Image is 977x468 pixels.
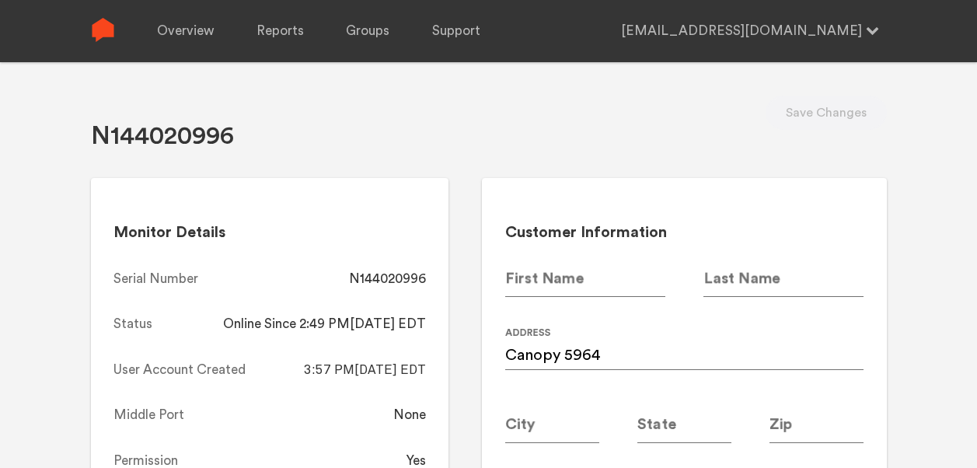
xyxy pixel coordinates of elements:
img: Sense Logo [91,18,115,42]
h1: N144020996 [91,120,234,152]
div: Status [113,315,152,334]
div: User Account Created [113,361,246,379]
h2: Customer Information [505,223,864,243]
div: Middle Port [113,406,184,424]
div: N144020996 [349,270,426,288]
button: Save Changes [766,96,887,130]
h2: Monitor Details [113,223,425,243]
div: Online Since 2:49 PM[DATE] EDT [223,315,426,334]
div: None [393,406,426,424]
span: 3:57 PM[DATE] EDT [304,361,426,377]
div: Serial Number [113,270,198,288]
